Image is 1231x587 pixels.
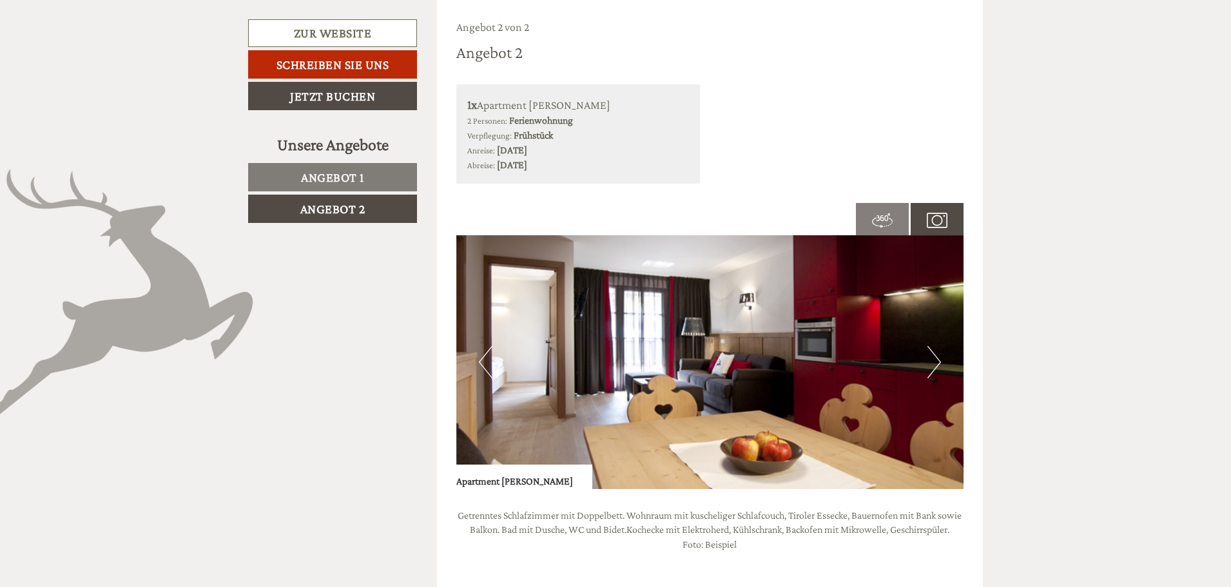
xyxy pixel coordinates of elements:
b: Ferienwohnung [509,115,573,126]
img: camera.svg [927,210,947,231]
b: 1x [467,97,477,111]
img: image [456,235,964,489]
div: Zin Senfter Residence [19,37,182,48]
small: Verpflegung: [467,131,512,140]
button: Previous [479,346,492,378]
small: Abreise: [467,160,495,170]
div: Unsere Angebote [248,133,417,157]
small: Anreise: [467,146,495,155]
div: [DATE] [231,10,277,32]
a: Schreiben Sie uns [248,50,417,79]
span: Angebot 2 [300,202,365,216]
b: Frühstück [514,130,553,140]
span: Angebot 2 von 2 [456,21,529,34]
small: 2 Personen: [467,116,507,126]
div: Angebot 2 [456,41,523,64]
a: Jetzt buchen [248,82,417,110]
div: Apartment [PERSON_NAME] [456,465,592,489]
button: Next [927,346,941,378]
div: Apartment [PERSON_NAME] [467,95,690,114]
a: Zur Website [248,19,417,47]
p: Getrenntes Schlafzimmer mit Doppelbett. Wohnraum mit kuscheliger Schlafcouch, Tiroler Essecke, Ba... [456,508,964,553]
img: 360-grad.svg [872,210,893,231]
button: Senden [421,334,508,362]
b: [DATE] [497,144,527,155]
small: 20:08 [19,63,182,72]
b: [DATE] [497,159,527,170]
div: Guten Tag, wie können wir Ihnen helfen? [10,35,188,74]
span: Angebot 1 [301,170,364,184]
